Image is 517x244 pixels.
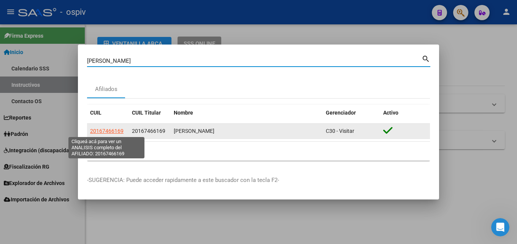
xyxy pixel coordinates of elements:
datatable-header-cell: Gerenciador [323,105,380,121]
div: Afiliados [95,85,117,94]
div: [PERSON_NAME] [174,127,320,136]
span: 20167466169 [132,128,165,134]
span: C30 - Visitar [326,128,354,134]
span: CUIL [90,110,101,116]
p: -SUGERENCIA: Puede acceder rapidamente a este buscador con la tecla F2- [87,176,430,185]
span: Nombre [174,110,193,116]
span: Gerenciador [326,110,356,116]
span: Activo [383,110,398,116]
datatable-header-cell: Activo [380,105,430,121]
mat-icon: search [422,54,430,63]
datatable-header-cell: CUIL Titular [129,105,171,121]
div: 1 total [87,142,430,161]
span: 20167466169 [90,128,124,134]
iframe: Intercom live chat [491,218,509,236]
datatable-header-cell: CUIL [87,105,129,121]
datatable-header-cell: Nombre [171,105,323,121]
span: CUIL Titular [132,110,161,116]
